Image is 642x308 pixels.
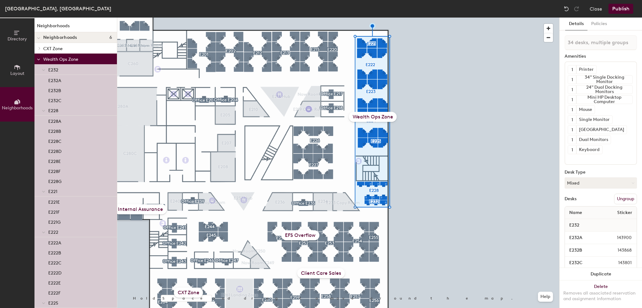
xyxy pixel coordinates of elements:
span: Neighborhoods [43,35,77,40]
div: Desks [565,196,576,201]
span: 6 [109,35,112,40]
button: 1 [568,146,576,154]
p: E228A [48,117,61,124]
p: E222F [48,289,61,296]
img: Undo [563,6,570,12]
span: 1 [571,137,573,143]
button: Publish [608,4,633,14]
span: 1 [571,127,573,133]
input: Unnamed desk [566,233,602,242]
p: E228C [48,137,61,144]
div: Dual Monitors [576,136,611,144]
span: Layout [10,71,24,76]
p: E222E [48,279,61,286]
button: Duplicate [560,268,642,280]
img: Redo [573,6,580,12]
div: Mini HP Desktop Computer [576,96,632,104]
span: E228 [48,108,58,113]
div: [GEOGRAPHIC_DATA], [GEOGRAPHIC_DATA] [5,5,111,13]
p: E222A [48,238,61,246]
span: 143801 [603,259,635,266]
button: Close [590,4,602,14]
p: E232A [48,76,61,83]
div: CXT Zone [174,288,203,298]
input: Unnamed desk [566,258,603,267]
span: 1 [571,97,573,103]
span: 1 [571,66,573,73]
div: Mouse [576,106,595,114]
span: 1 [571,76,573,83]
span: 1 [571,117,573,123]
p: CXT Zone [43,44,112,52]
button: Policies [587,18,611,30]
div: Removes all associated reservation and assignment information [563,290,638,302]
span: 1 [571,86,573,93]
button: 1 [568,126,576,134]
p: E228G [48,177,61,184]
span: Neighborhoods [2,105,33,111]
button: 1 [568,96,576,104]
div: 24" Dual Docking Monitors [576,86,632,94]
div: Single Monitor [576,116,612,124]
p: E232B [48,86,61,93]
p: E222B [48,248,61,256]
button: Ungroup [614,194,637,204]
button: 1 [568,65,576,74]
span: 1 [571,147,573,153]
div: Desk Type [565,170,637,175]
button: 1 [568,136,576,144]
div: Keyboard [576,146,602,154]
p: E228E [48,157,61,164]
span: Directory [8,36,27,42]
button: 1 [568,86,576,94]
span: Name [566,207,585,218]
div: Internal Assurance [114,204,167,214]
div: Wealth Ops Zone [349,112,397,122]
p: E221G [48,218,61,225]
p: E222C [48,258,61,266]
div: Amenities [565,54,637,59]
p: Wealth Ops Zone [43,55,112,63]
p: E228F [48,167,61,174]
h1: Neighborhoods [34,23,117,32]
span: 143900 [602,234,635,241]
span: E225 [48,300,58,306]
span: 1 [571,107,573,113]
span: E221 [48,189,57,194]
div: EFS Overflow [281,230,319,240]
div: 34" Single Docking Monitor [576,76,632,84]
div: [GEOGRAPHIC_DATA] [576,126,627,134]
p: E228D [48,147,61,154]
div: Client Care Sales [297,268,345,278]
button: Help [538,292,553,302]
button: 1 [568,116,576,124]
button: Mixed [565,177,637,189]
button: Details [565,18,587,30]
button: 1 [568,76,576,84]
p: E221E [48,198,60,205]
p: E232C [48,96,61,103]
span: 143868 [603,247,635,254]
span: E232 [566,220,582,231]
input: Unnamed desk [566,246,603,255]
p: E221F [48,208,60,215]
p: E228B [48,127,61,134]
div: Printer [576,65,596,74]
button: 1 [568,106,576,114]
p: E222D [48,269,61,276]
button: DeleteRemoves all associated reservation and assignment information [560,280,642,308]
span: E222 [48,230,58,235]
span: E232 [48,67,58,73]
span: Sticker [614,207,635,218]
